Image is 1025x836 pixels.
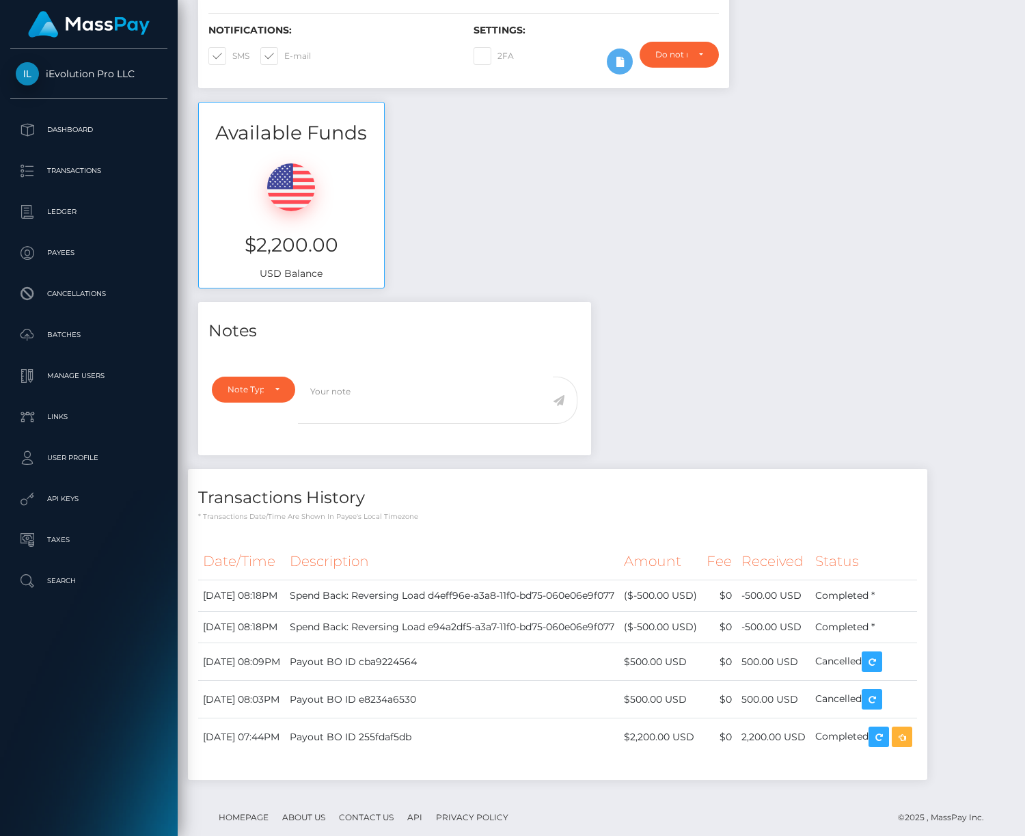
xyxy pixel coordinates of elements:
h4: Notes [208,319,581,343]
td: ($-500.00 USD) [619,612,702,643]
h6: Settings: [474,25,718,36]
label: E-mail [260,47,311,65]
a: User Profile [10,441,167,475]
td: [DATE] 08:03PM [198,681,285,718]
td: $500.00 USD [619,681,702,718]
p: Batches [16,325,162,345]
p: Ledger [16,202,162,222]
td: [DATE] 07:44PM [198,718,285,756]
button: Note Type [212,377,295,403]
a: Payees [10,236,167,270]
td: [DATE] 08:18PM [198,612,285,643]
span: iEvolution Pro LLC [10,68,167,80]
td: -500.00 USD [737,580,810,612]
a: Contact Us [333,807,399,828]
td: $500.00 USD [619,643,702,681]
td: Completed * [810,580,917,612]
td: Spend Back: Reversing Load e94a2df5-a3a7-11f0-bd75-060e06e9f077 [285,612,619,643]
td: [DATE] 08:18PM [198,580,285,612]
th: Amount [619,543,702,580]
td: Payout BO ID e8234a6530 [285,681,619,718]
a: Cancellations [10,277,167,311]
p: Links [16,407,162,427]
td: Payout BO ID 255fdaf5db [285,718,619,756]
p: API Keys [16,489,162,509]
h6: Notifications: [208,25,453,36]
p: Transactions [16,161,162,181]
td: 500.00 USD [737,643,810,681]
p: Taxes [16,530,162,550]
div: © 2025 , MassPay Inc. [898,810,994,825]
td: -500.00 USD [737,612,810,643]
a: Search [10,564,167,598]
td: Payout BO ID cba9224564 [285,643,619,681]
th: Date/Time [198,543,285,580]
p: User Profile [16,448,162,468]
label: 2FA [474,47,514,65]
p: * Transactions date/time are shown in payee's local timezone [198,511,917,522]
div: USD Balance [199,146,384,288]
th: Description [285,543,619,580]
h4: Transactions History [198,486,917,510]
td: $0 [702,580,737,612]
td: Cancelled [810,643,917,681]
p: Manage Users [16,366,162,386]
p: Cancellations [16,284,162,304]
h3: $2,200.00 [209,232,374,258]
td: [DATE] 08:09PM [198,643,285,681]
td: 2,200.00 USD [737,718,810,756]
td: ($-500.00 USD) [619,580,702,612]
img: USD.png [267,163,315,211]
td: 500.00 USD [737,681,810,718]
td: $0 [702,681,737,718]
td: Spend Back: Reversing Load d4eff96e-a3a8-11f0-bd75-060e06e9f077 [285,580,619,612]
a: Privacy Policy [430,807,514,828]
td: $0 [702,612,737,643]
a: About Us [277,807,331,828]
img: MassPay Logo [28,11,150,38]
a: Batches [10,318,167,352]
label: SMS [208,47,249,65]
p: Payees [16,243,162,263]
td: $2,200.00 USD [619,718,702,756]
th: Fee [702,543,737,580]
img: iEvolution Pro LLC [16,62,39,85]
p: Search [16,571,162,591]
a: Dashboard [10,113,167,147]
div: Note Type [228,384,264,395]
a: API Keys [10,482,167,516]
a: Links [10,400,167,434]
a: Taxes [10,523,167,557]
th: Status [810,543,917,580]
td: Completed * [810,612,917,643]
th: Received [737,543,810,580]
td: Cancelled [810,681,917,718]
div: Do not require [655,49,687,60]
td: Completed [810,718,917,756]
h3: Available Funds [199,120,384,146]
a: Transactions [10,154,167,188]
a: Manage Users [10,359,167,393]
a: API [402,807,428,828]
td: $0 [702,718,737,756]
a: Ledger [10,195,167,229]
td: $0 [702,643,737,681]
button: Do not require [640,42,719,68]
p: Dashboard [16,120,162,140]
a: Homepage [213,807,274,828]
